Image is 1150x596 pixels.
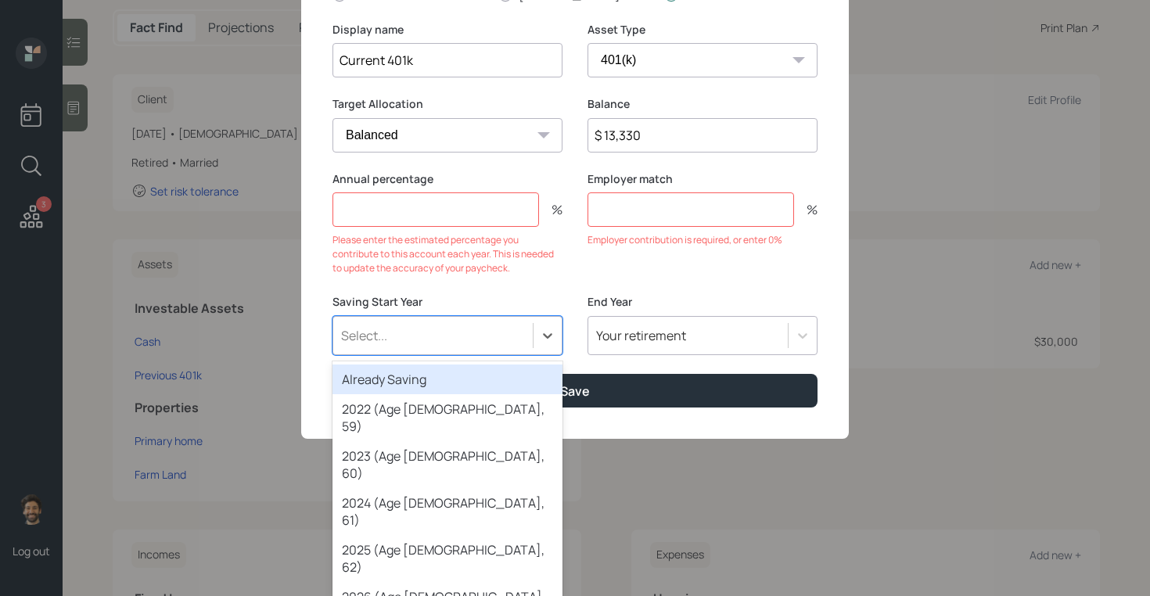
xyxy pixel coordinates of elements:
[332,96,562,112] label: Target Allocation
[596,327,686,344] div: Your retirement
[332,488,562,535] div: 2024 (Age [DEMOGRAPHIC_DATA], 61)
[341,327,387,344] div: Select...
[794,203,818,216] div: %
[332,394,562,441] div: 2022 (Age [DEMOGRAPHIC_DATA], 59)
[332,171,562,187] label: Annual percentage
[332,364,562,394] div: Already Saving
[588,294,818,310] label: End Year
[332,535,562,582] div: 2025 (Age [DEMOGRAPHIC_DATA], 62)
[332,441,562,488] div: 2023 (Age [DEMOGRAPHIC_DATA], 60)
[588,233,818,247] div: Employer contribution is required, or enter 0%
[332,374,818,408] button: Save
[332,233,562,275] div: Please enter the estimated percentage you contribute to this account each year. This is needed to...
[588,171,818,187] label: Employer match
[332,22,562,38] label: Display name
[588,22,818,38] label: Asset Type
[332,294,562,310] label: Saving Start Year
[539,203,562,216] div: %
[560,382,590,400] div: Save
[588,96,818,112] label: Balance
